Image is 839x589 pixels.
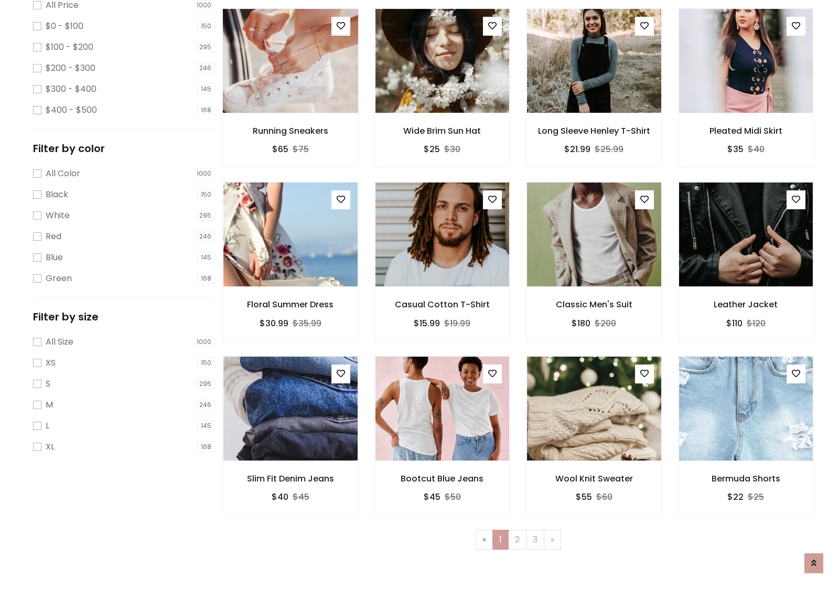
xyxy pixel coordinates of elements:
span: 168 [198,105,214,115]
span: 145 [198,84,214,94]
label: Blue [46,251,63,264]
h6: Wide Brim Sun Hat [375,126,510,136]
span: 246 [196,63,214,73]
h6: $22 [727,492,744,502]
h6: $40 [272,492,288,502]
nav: Page navigation [230,530,806,550]
span: 295 [196,210,214,221]
span: 295 [196,42,214,52]
h6: Long Sleeve Henley T-Shirt [526,126,662,136]
h6: $25 [424,144,440,154]
h6: Floral Summer Dress [223,299,358,309]
span: 246 [196,400,214,410]
h6: $21.99 [564,144,590,154]
span: 150 [198,189,214,200]
span: 1000 [193,337,214,347]
label: L [46,420,49,432]
label: All Size [46,336,73,348]
del: $19.99 [444,317,470,329]
h6: $55 [576,492,592,502]
h6: Casual Cotton T-Shirt [375,299,510,309]
span: 145 [198,252,214,263]
label: $400 - $500 [46,104,97,116]
label: $300 - $400 [46,83,96,95]
del: $35.99 [293,317,321,329]
del: $120 [747,317,766,329]
label: $200 - $300 [46,62,95,74]
h6: $15.99 [414,318,440,328]
h6: Classic Men's Suit [526,299,662,309]
h6: Pleated Midi Skirt [679,126,814,136]
del: $200 [595,317,616,329]
h6: Bermuda Shorts [679,474,814,484]
h6: $35 [727,144,744,154]
label: $0 - $100 [46,20,83,33]
h6: $65 [272,144,288,154]
span: 295 [196,379,214,389]
h6: $180 [572,318,590,328]
label: Black [46,188,68,201]
label: XS [46,357,56,369]
label: $100 - $200 [46,41,93,53]
a: Next [544,530,561,550]
span: 1000 [193,168,214,179]
label: S [46,378,50,390]
h6: $110 [726,318,743,328]
del: $45 [293,491,309,503]
del: $30 [444,143,460,155]
span: 150 [198,21,214,31]
label: XL [46,441,55,453]
span: 168 [198,273,214,284]
label: White [46,209,70,222]
span: 150 [198,358,214,368]
label: All Color [46,167,80,180]
a: 1 [492,530,509,550]
h6: Running Sneakers [223,126,358,136]
h6: Leather Jacket [679,299,814,309]
h6: Bootcut Blue Jeans [375,474,510,484]
del: $40 [748,143,765,155]
del: $75 [293,143,309,155]
h5: Filter by size [33,310,214,323]
a: 2 [508,530,526,550]
span: 145 [198,421,214,431]
del: $60 [596,491,612,503]
label: M [46,399,53,411]
del: $25.99 [595,143,623,155]
del: $25 [748,491,764,503]
h6: Slim Fit Denim Jeans [223,474,358,484]
span: 168 [198,442,214,452]
label: Red [46,230,61,243]
h5: Filter by color [33,142,214,155]
span: » [551,533,554,545]
span: 246 [196,231,214,242]
a: 3 [526,530,544,550]
h6: Wool Knit Sweater [526,474,662,484]
h6: $30.99 [260,318,288,328]
label: Green [46,272,72,285]
h6: $45 [424,492,440,502]
del: $50 [445,491,461,503]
